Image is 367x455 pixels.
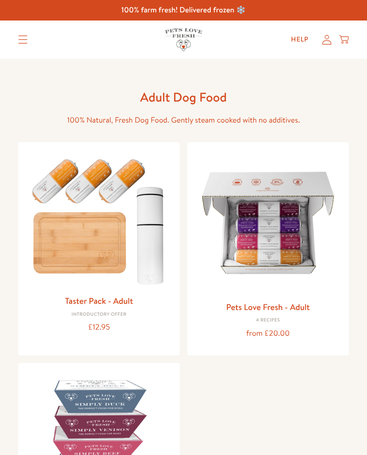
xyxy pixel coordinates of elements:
summary: Translation missing: en.sections.header.menu [11,28,35,52]
img: Taster Pack - Adult [26,150,172,290]
a: Help [283,30,316,49]
a: Pets Love Fresh - Adult [226,301,310,313]
div: Introductory Offer [26,312,172,318]
div: £12.95 [26,321,172,334]
img: Pets Love Fresh [165,28,202,51]
span: 100% Natural, Fresh Dog Food. Gently steam cooked with no additives. [67,115,300,125]
a: Taster Pack - Adult [65,295,133,307]
div: from £20.00 [195,327,341,340]
img: Pets Love Fresh - Adult [195,150,341,296]
h1: Adult Dog Food [31,89,336,105]
div: 4 Recipes [195,318,341,323]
